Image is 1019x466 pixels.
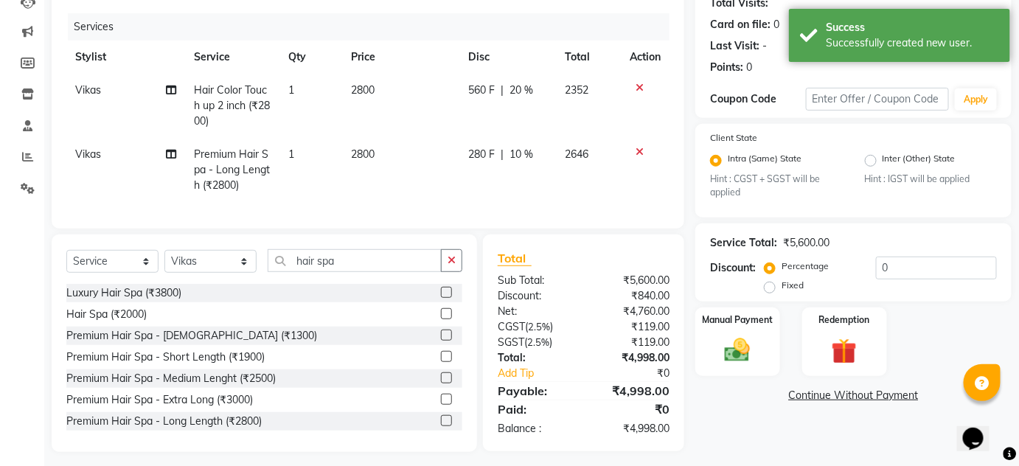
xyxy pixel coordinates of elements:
[702,313,773,327] label: Manual Payment
[487,366,599,381] a: Add Tip
[288,147,294,161] span: 1
[583,400,681,418] div: ₹0
[957,407,1004,451] iframe: chat widget
[66,285,181,301] div: Luxury Hair Spa (₹3800)
[185,41,279,74] th: Service
[509,83,533,98] span: 20 %
[710,38,759,54] div: Last Visit:
[501,147,504,162] span: |
[288,83,294,97] span: 1
[865,173,998,186] small: Hint : IGST will be applied
[710,60,743,75] div: Points:
[501,83,504,98] span: |
[194,147,270,192] span: Premium Hair Spa - Long Length (₹2800)
[783,235,830,251] div: ₹5,600.00
[717,335,758,365] img: _cash.svg
[583,382,681,400] div: ₹4,998.00
[351,147,375,161] span: 2800
[710,131,757,145] label: Client State
[710,173,843,200] small: Hint : CGST + SGST will be applied
[66,371,276,386] div: Premium Hair Spa - Medium Lenght (₹2500)
[583,304,681,319] div: ₹4,760.00
[66,349,265,365] div: Premium Hair Spa - Short Length (₹1900)
[75,147,101,161] span: Vikas
[621,41,670,74] th: Action
[351,83,375,97] span: 2800
[826,35,999,51] div: Successfully created new user.
[710,260,756,276] div: Discount:
[487,400,584,418] div: Paid:
[487,421,584,437] div: Balance :
[66,41,185,74] th: Stylist
[583,273,681,288] div: ₹5,600.00
[66,392,253,408] div: Premium Hair Spa - Extra Long (₹3000)
[487,273,584,288] div: Sub Total:
[826,20,999,35] div: Success
[583,335,681,350] div: ₹119.00
[66,414,262,429] div: Premium Hair Spa - Long Length (₹2800)
[955,88,997,111] button: Apply
[762,38,767,54] div: -
[459,41,556,74] th: Disc
[583,350,681,366] div: ₹4,998.00
[527,336,549,348] span: 2.5%
[746,60,752,75] div: 0
[710,235,777,251] div: Service Total:
[487,350,584,366] div: Total:
[698,388,1009,403] a: Continue Without Payment
[66,328,317,344] div: Premium Hair Spa - [DEMOGRAPHIC_DATA] (₹1300)
[599,366,681,381] div: ₹0
[342,41,459,74] th: Price
[773,17,779,32] div: 0
[824,335,865,367] img: _gift.svg
[66,307,147,322] div: Hair Spa (₹2000)
[728,152,801,170] label: Intra (Same) State
[806,88,950,111] input: Enter Offer / Coupon Code
[565,147,588,161] span: 2646
[883,152,956,170] label: Inter (Other) State
[498,251,532,266] span: Total
[68,13,681,41] div: Services
[583,421,681,437] div: ₹4,998.00
[528,321,550,333] span: 2.5%
[782,260,829,273] label: Percentage
[279,41,342,74] th: Qty
[194,83,270,128] span: Hair Color Touch up 2 inch (₹2800)
[498,335,524,349] span: SGST
[565,83,588,97] span: 2352
[710,91,806,107] div: Coupon Code
[75,83,101,97] span: Vikas
[782,279,804,292] label: Fixed
[583,288,681,304] div: ₹840.00
[268,249,442,272] input: Search or Scan
[498,320,525,333] span: CGST
[468,147,495,162] span: 280 F
[509,147,533,162] span: 10 %
[487,304,584,319] div: Net:
[487,319,584,335] div: ( )
[487,288,584,304] div: Discount:
[468,83,495,98] span: 560 F
[583,319,681,335] div: ₹119.00
[556,41,621,74] th: Total
[487,335,584,350] div: ( )
[819,313,870,327] label: Redemption
[487,382,584,400] div: Payable:
[710,17,771,32] div: Card on file:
